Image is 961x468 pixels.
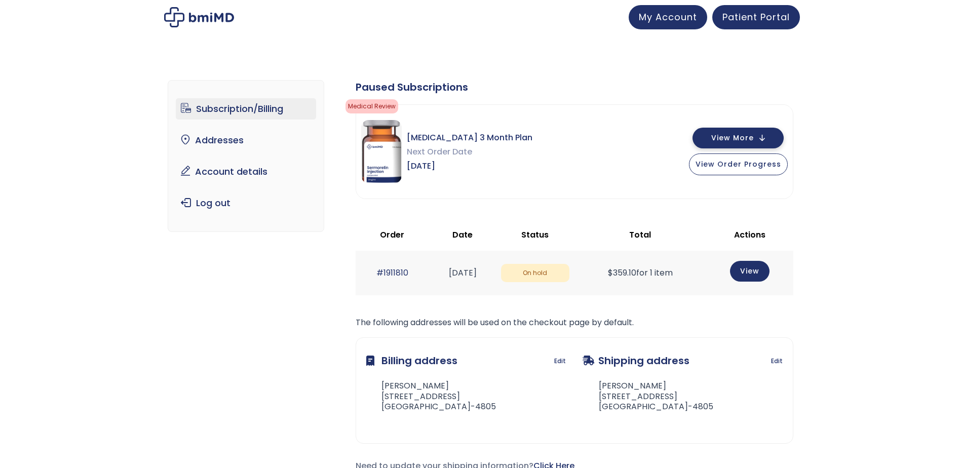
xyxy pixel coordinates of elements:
span: On hold [501,264,569,283]
span: Patient Portal [722,11,790,23]
span: Medical Review [345,99,398,113]
span: Order [380,229,404,241]
span: View More [711,135,754,141]
address: [PERSON_NAME] [STREET_ADDRESS] [GEOGRAPHIC_DATA]-4805 [366,381,496,412]
span: Actions [734,229,765,241]
span: Status [521,229,549,241]
a: View [730,261,770,282]
a: Account details [176,161,316,182]
span: $ [608,267,613,279]
button: View More [693,128,784,148]
h3: Shipping address [583,348,689,373]
img: My account [164,7,234,27]
a: Edit [771,354,783,368]
td: for 1 item [574,251,706,295]
span: View Order Progress [696,159,781,169]
span: 359.10 [608,267,636,279]
span: Total [629,229,651,241]
a: Subscription/Billing [176,98,316,120]
h3: Billing address [366,348,457,373]
p: The following addresses will be used on the checkout page by default. [356,316,793,330]
span: Date [452,229,473,241]
a: Log out [176,192,316,214]
span: My Account [639,11,697,23]
a: Patient Portal [712,5,800,29]
span: [MEDICAL_DATA] 3 Month Plan [407,131,532,145]
img: sermorelin [361,120,402,183]
time: [DATE] [449,267,477,279]
button: View Order Progress [689,153,788,175]
a: Addresses [176,130,316,151]
a: Edit [554,354,566,368]
span: Next Order Date [407,145,532,159]
nav: Account pages [168,80,324,232]
div: Paused Subscriptions [356,80,793,94]
a: My Account [629,5,707,29]
a: #1911810 [376,267,408,279]
span: [DATE] [407,159,532,173]
address: [PERSON_NAME] [STREET_ADDRESS] [GEOGRAPHIC_DATA]-4805 [583,381,713,412]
